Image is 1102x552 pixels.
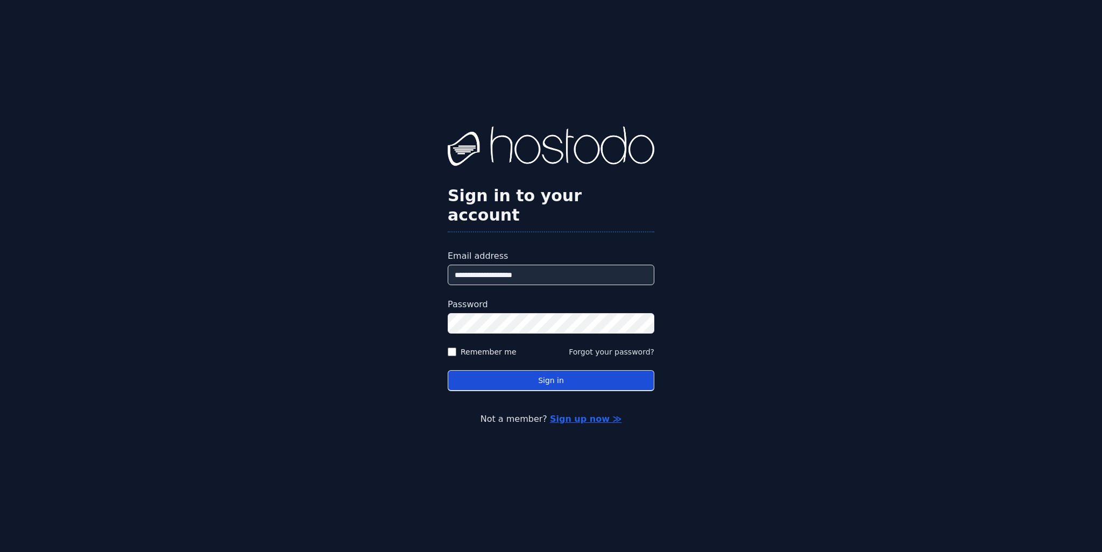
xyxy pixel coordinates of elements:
[52,413,1050,426] p: Not a member?
[448,370,654,391] button: Sign in
[448,186,654,225] h2: Sign in to your account
[448,126,654,169] img: Hostodo
[461,346,517,357] label: Remember me
[569,346,654,357] button: Forgot your password?
[448,298,654,311] label: Password
[550,414,621,424] a: Sign up now ≫
[448,250,654,263] label: Email address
